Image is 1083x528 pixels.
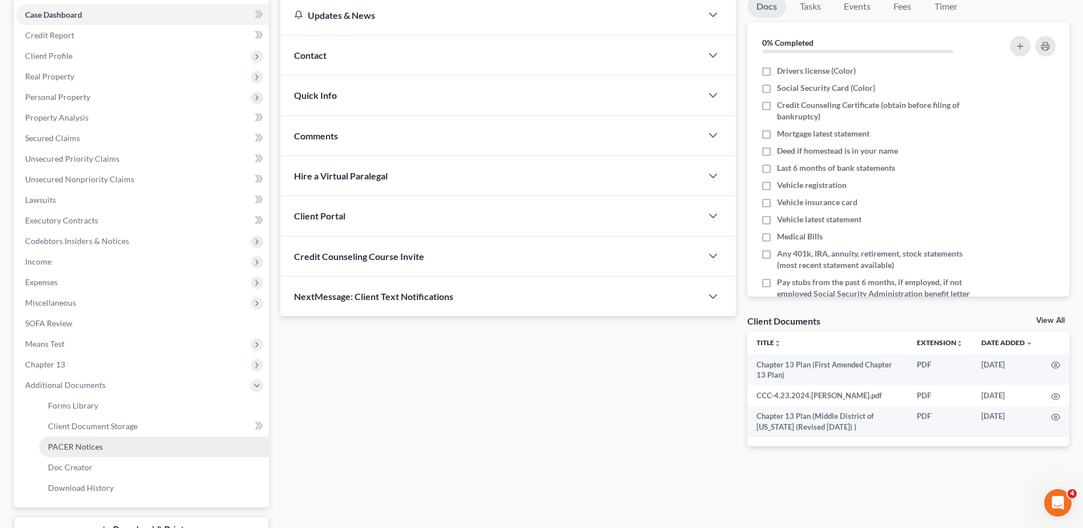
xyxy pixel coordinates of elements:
td: PDF [908,354,972,386]
span: Vehicle latest statement [777,214,861,225]
td: CCC-4.23.2024.[PERSON_NAME].pdf [747,385,908,406]
span: Client Profile [25,51,73,61]
span: Unsecured Nonpriority Claims [25,174,134,184]
a: Forms Library [39,395,269,416]
span: Vehicle insurance card [777,197,857,208]
div: Updates & News [294,9,688,21]
span: Mortgage latest statement [777,128,869,139]
span: Means Test [25,339,65,349]
td: Chapter 13 Plan (Middle District of [US_STATE] (Revised [DATE]) ) [747,406,908,438]
a: Unsecured Nonpriority Claims [16,169,269,190]
span: PACER Notices [48,442,103,451]
span: Unsecured Priority Claims [25,154,119,163]
a: Download History [39,478,269,498]
a: Unsecured Priority Claims [16,149,269,169]
a: Titleunfold_more [756,338,781,347]
span: Vehicle registration [777,179,847,191]
strong: 0% Completed [762,38,814,47]
td: [DATE] [972,354,1042,386]
span: Credit Counseling Course Invite [294,251,424,262]
span: Case Dashboard [25,10,82,19]
a: SOFA Review [16,313,269,334]
span: Deed if homestead is in your name [777,145,898,157]
span: Miscellaneous [25,298,76,307]
a: Credit Report [16,25,269,46]
span: Codebtors Insiders & Notices [25,236,129,246]
span: Contact [294,50,327,61]
a: Property Analysis [16,107,269,128]
span: Doc Creator [48,462,92,472]
span: Comments [294,130,338,141]
span: Quick Info [294,90,337,101]
span: NextMessage: Client Text Notifications [294,291,453,302]
span: Medical Bills [777,231,823,242]
a: Extensionunfold_more [917,338,963,347]
td: PDF [908,385,972,406]
td: [DATE] [972,406,1042,438]
td: Chapter 13 Plan (First Amended Chapter 13 Plan) [747,354,908,386]
div: Client Documents [747,315,820,327]
span: Expenses [25,277,58,287]
span: Property Analysis [25,113,88,122]
a: Lawsuits [16,190,269,210]
a: Executory Contracts [16,210,269,231]
span: Income [25,257,51,266]
iframe: Intercom live chat [1044,489,1072,517]
a: PACER Notices [39,437,269,457]
span: Executory Contracts [25,215,98,225]
span: Chapter 13 [25,359,65,369]
a: Case Dashboard [16,5,269,25]
span: 4 [1068,489,1077,498]
span: Any 401k, IRA, annuity, retirement, stock statements (most recent statement available) [777,248,979,271]
span: SOFA Review [25,318,73,328]
a: Date Added expand_more [981,338,1033,347]
span: Secured Claims [25,133,80,143]
span: Forms Library [48,401,98,410]
span: Credit Counseling Certificate (obtain before filing of bankruptcy) [777,99,979,122]
span: Additional Documents [25,380,106,390]
span: Pay stubs from the past 6 months, if employed, if not employed Social Security Administration ben... [777,277,979,311]
a: Client Document Storage [39,416,269,437]
span: Client Portal [294,210,345,221]
span: Client Document Storage [48,421,138,431]
span: Social Security Card (Color) [777,82,875,94]
span: Personal Property [25,92,90,102]
span: Lawsuits [25,195,56,205]
a: Doc Creator [39,457,269,478]
td: [DATE] [972,385,1042,406]
i: unfold_more [774,340,781,347]
a: Secured Claims [16,128,269,149]
span: Hire a Virtual Paralegal [294,170,388,181]
i: unfold_more [956,340,963,347]
span: Credit Report [25,30,74,40]
a: View All [1036,317,1065,325]
td: PDF [908,406,972,438]
span: Drivers license (Color) [777,65,856,77]
span: Last 6 months of bank statements [777,162,895,174]
i: expand_more [1026,340,1033,347]
span: Download History [48,483,114,493]
span: Real Property [25,71,74,81]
